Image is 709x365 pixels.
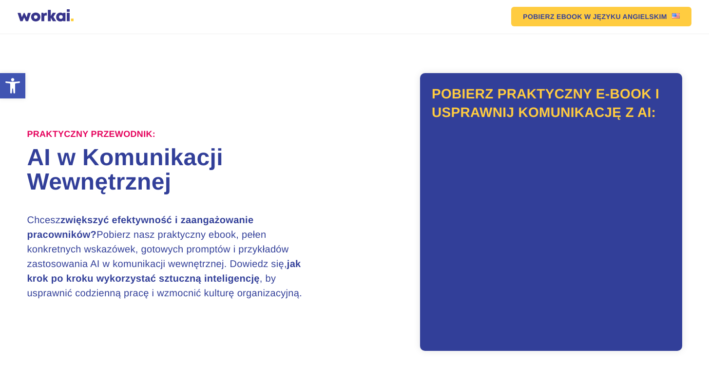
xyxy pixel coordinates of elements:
label: Praktyczny przewodnik: [27,129,155,140]
a: POBIERZ EBOOKW JĘZYKU ANGIELSKIMUS flag [511,7,691,26]
strong: zwiększyć efektywność i zaangażowanie pracowników? [27,215,253,240]
iframe: Form 0 [432,133,670,333]
h1: AI w Komunikacji Wewnętrznej [27,146,354,194]
h2: Pobierz praktyczny e-book i usprawnij komunikację z AI: [432,85,671,122]
strong: jak krok po kroku wykorzystać sztuczną inteligencję [27,259,301,284]
img: US flag [672,13,680,19]
em: POBIERZ EBOOK [523,13,582,20]
h3: Chcesz Pobierz nasz praktyczny ebook, pełen konkretnych wskazówek, gotowych promptów i przykładów... [27,213,322,301]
